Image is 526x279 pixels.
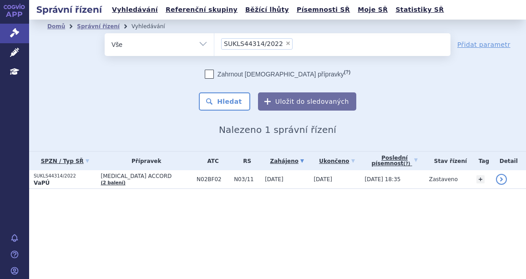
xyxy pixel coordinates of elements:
span: [DATE] [314,176,332,183]
th: Stav řízení [425,152,472,170]
input: SUKLS44314/2022 [295,38,300,49]
a: (2 balení) [101,180,125,185]
a: Přidat parametr [457,40,511,49]
li: Vyhledávání [131,20,177,33]
h2: Správní řízení [29,3,109,16]
a: Referenční skupiny [163,4,240,16]
th: RS [229,152,260,170]
th: Přípravek [96,152,192,170]
button: Hledat [199,92,250,111]
strong: VaPÚ [34,180,50,186]
a: Poslednípísemnost(?) [364,152,424,170]
a: Zahájeno [265,155,309,167]
span: × [285,41,291,46]
th: Detail [491,152,526,170]
span: [DATE] [265,176,283,183]
a: detail [496,174,507,185]
span: [DATE] 18:35 [364,176,400,183]
span: Nalezeno 1 správní řízení [219,124,336,135]
a: Statistiky SŘ [393,4,446,16]
span: [MEDICAL_DATA] ACCORD [101,173,192,179]
th: ATC [192,152,229,170]
a: Vyhledávání [109,4,161,16]
span: SUKLS44314/2022 [224,41,283,47]
span: Zastaveno [429,176,458,183]
a: Běžící lhůty [243,4,292,16]
label: Zahrnout [DEMOGRAPHIC_DATA] přípravky [205,70,350,79]
th: Tag [472,152,491,170]
span: N02BF02 [197,176,229,183]
p: SUKLS44314/2022 [34,173,96,179]
span: N03/11 [234,176,260,183]
a: Písemnosti SŘ [294,4,353,16]
abbr: (?) [344,69,350,75]
a: Ukončeno [314,155,360,167]
a: Domů [47,23,65,30]
a: + [476,175,485,183]
a: Moje SŘ [355,4,390,16]
a: Správní řízení [77,23,120,30]
a: SPZN / Typ SŘ [34,155,96,167]
button: Uložit do sledovaných [258,92,356,111]
abbr: (?) [404,161,410,167]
